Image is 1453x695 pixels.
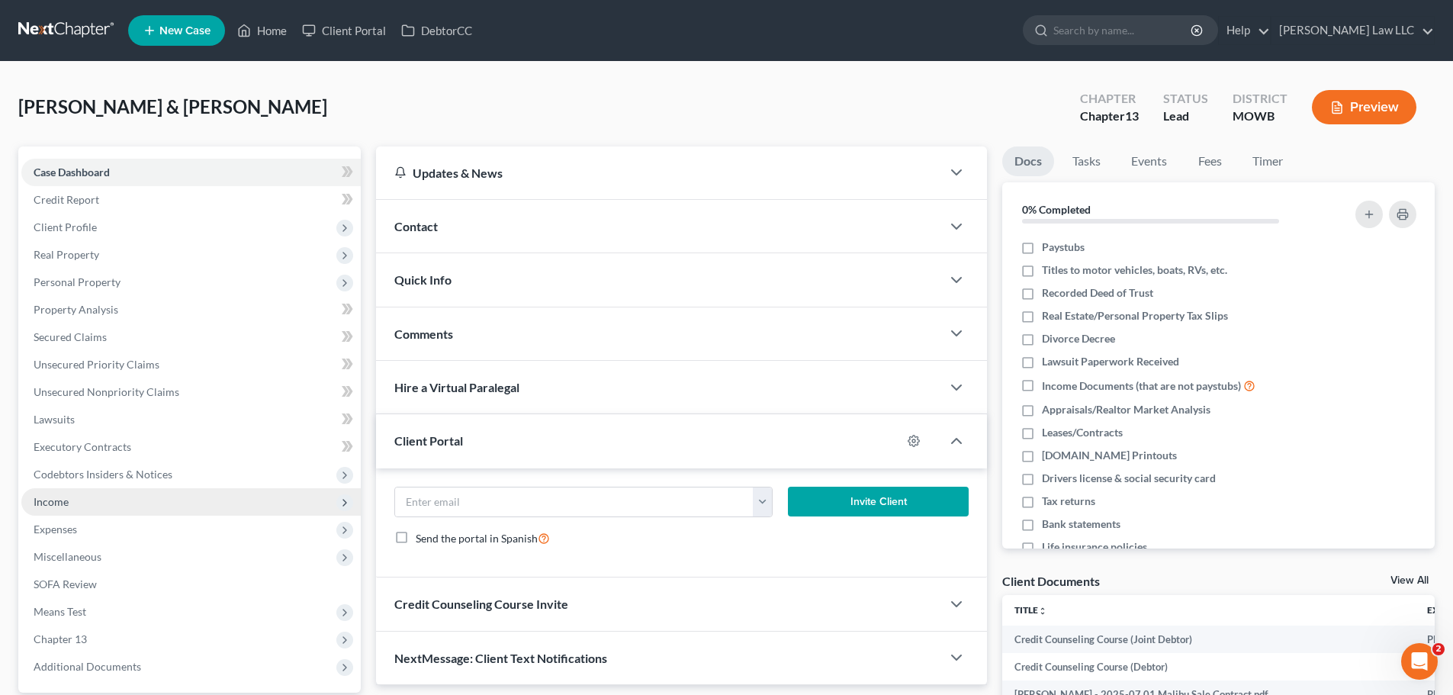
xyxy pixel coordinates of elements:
[1233,108,1287,125] div: MOWB
[1163,108,1208,125] div: Lead
[1219,17,1270,44] a: Help
[34,632,87,645] span: Chapter 13
[1042,516,1120,532] span: Bank statements
[1042,425,1123,440] span: Leases/Contracts
[34,495,69,508] span: Income
[1014,604,1047,616] a: Titleunfold_more
[1042,285,1153,301] span: Recorded Deed of Trust
[34,550,101,563] span: Miscellaneous
[1042,331,1115,346] span: Divorce Decree
[34,275,121,288] span: Personal Property
[394,651,607,665] span: NextMessage: Client Text Notifications
[34,578,97,590] span: SOFA Review
[34,468,172,481] span: Codebtors Insiders & Notices
[34,605,86,618] span: Means Test
[1038,607,1047,616] i: unfold_more
[18,95,327,117] span: [PERSON_NAME] & [PERSON_NAME]
[394,17,480,44] a: DebtorCC
[1042,240,1085,255] span: Paystubs
[21,433,361,461] a: Executory Contracts
[394,380,519,394] span: Hire a Virtual Paralegal
[34,523,77,536] span: Expenses
[1119,146,1179,176] a: Events
[34,413,75,426] span: Lawsuits
[1042,539,1147,555] span: Life insurance policies
[416,532,538,545] span: Send the portal in Spanish
[1042,402,1210,417] span: Appraisals/Realtor Market Analysis
[1401,643,1438,680] iframe: Intercom live chat
[1042,471,1216,486] span: Drivers license & social security card
[1185,146,1234,176] a: Fees
[1271,17,1434,44] a: [PERSON_NAME] Law LLC
[1042,354,1179,369] span: Lawsuit Paperwork Received
[1080,108,1139,125] div: Chapter
[34,220,97,233] span: Client Profile
[788,487,969,517] button: Invite Client
[21,406,361,433] a: Lawsuits
[34,358,159,371] span: Unsecured Priority Claims
[1002,653,1415,681] td: Credit Counseling Course (Debtor)
[34,330,107,343] span: Secured Claims
[394,433,463,448] span: Client Portal
[230,17,294,44] a: Home
[394,327,453,341] span: Comments
[1042,378,1241,394] span: Income Documents (that are not paystubs)
[1240,146,1295,176] a: Timer
[34,385,179,398] span: Unsecured Nonpriority Claims
[394,165,923,181] div: Updates & News
[1022,203,1091,216] strong: 0% Completed
[159,25,211,37] span: New Case
[1042,308,1228,323] span: Real Estate/Personal Property Tax Slips
[34,303,118,316] span: Property Analysis
[1125,108,1139,123] span: 13
[1390,575,1429,586] a: View All
[21,378,361,406] a: Unsecured Nonpriority Claims
[1233,90,1287,108] div: District
[21,159,361,186] a: Case Dashboard
[1042,448,1177,463] span: [DOMAIN_NAME] Printouts
[21,351,361,378] a: Unsecured Priority Claims
[34,440,131,453] span: Executory Contracts
[1042,494,1095,509] span: Tax returns
[1163,90,1208,108] div: Status
[394,219,438,233] span: Contact
[21,296,361,323] a: Property Analysis
[1060,146,1113,176] a: Tasks
[1080,90,1139,108] div: Chapter
[1042,262,1227,278] span: Titles to motor vehicles, boats, RVs, etc.
[1002,573,1100,589] div: Client Documents
[394,597,568,611] span: Credit Counseling Course Invite
[34,193,99,206] span: Credit Report
[1053,16,1193,44] input: Search by name...
[395,487,754,516] input: Enter email
[1002,626,1415,653] td: Credit Counseling Course (Joint Debtor)
[34,248,99,261] span: Real Property
[1002,146,1054,176] a: Docs
[21,186,361,214] a: Credit Report
[394,272,452,287] span: Quick Info
[1312,90,1416,124] button: Preview
[21,571,361,598] a: SOFA Review
[34,166,110,179] span: Case Dashboard
[294,17,394,44] a: Client Portal
[1432,643,1445,655] span: 2
[21,323,361,351] a: Secured Claims
[34,660,141,673] span: Additional Documents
